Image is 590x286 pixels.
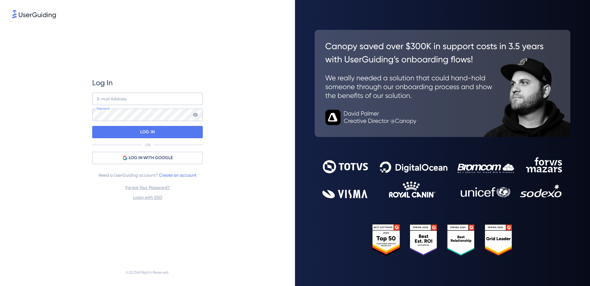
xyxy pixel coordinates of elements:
[99,171,196,179] span: Need a UserGuiding account?
[92,78,113,88] span: Log In
[125,185,170,190] a: Forgot Your Password?
[126,269,169,276] span: © 2025 All Rights Reserved.
[133,195,162,200] a: Login with SSO
[159,173,196,178] a: Create an account
[372,224,513,256] img: 25303e33045975176eb484905ab012ff.svg
[315,30,570,137] img: 26c0aa7c25a843aed4baddd2b5e0fa68.svg
[92,93,203,105] input: example@company.com
[322,157,563,198] img: 9302ce2ac39453076f5bc0f2f2ca889b.svg
[145,143,150,147] p: OR
[140,127,155,137] p: LOG IN
[12,10,56,18] img: 8faab4ba6bc7696a72372aa768b0286c.svg
[129,154,173,162] span: LOG IN WITH GOOGLE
